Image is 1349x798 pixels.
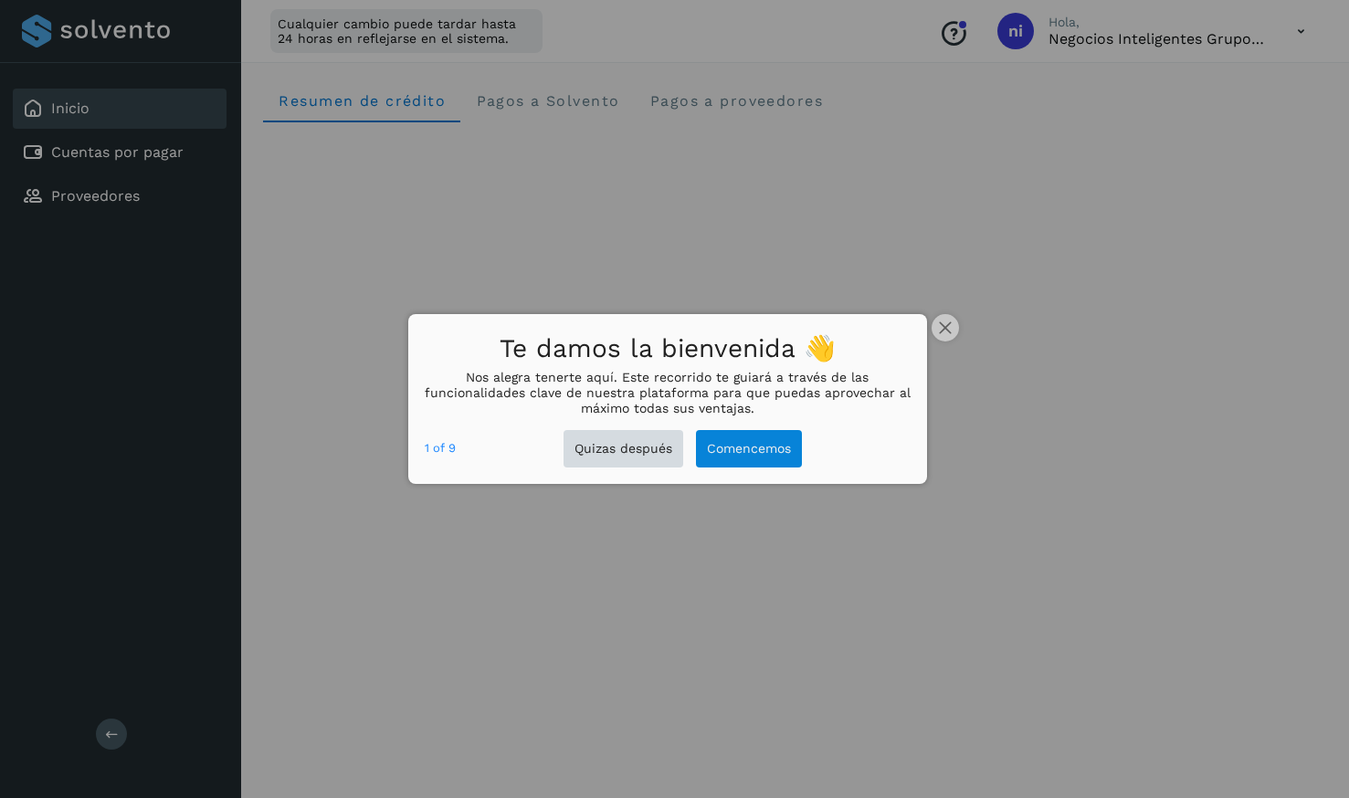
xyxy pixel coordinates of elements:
[564,430,683,467] button: Quizas después
[425,438,456,458] div: step 1 of 9
[425,370,912,415] p: Nos alegra tenerte aquí. Este recorrido te guiará a través de las funcionalidades clave de nuestr...
[932,314,959,341] button: close,
[696,430,802,467] button: Comencemos
[408,314,928,484] div: Te damos la bienvenida 👋Nos alegra tenerte aquí. Este recorrido te guiará a través de las funcion...
[425,438,456,458] div: 1 of 9
[425,329,912,370] h1: Te damos la bienvenida 👋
